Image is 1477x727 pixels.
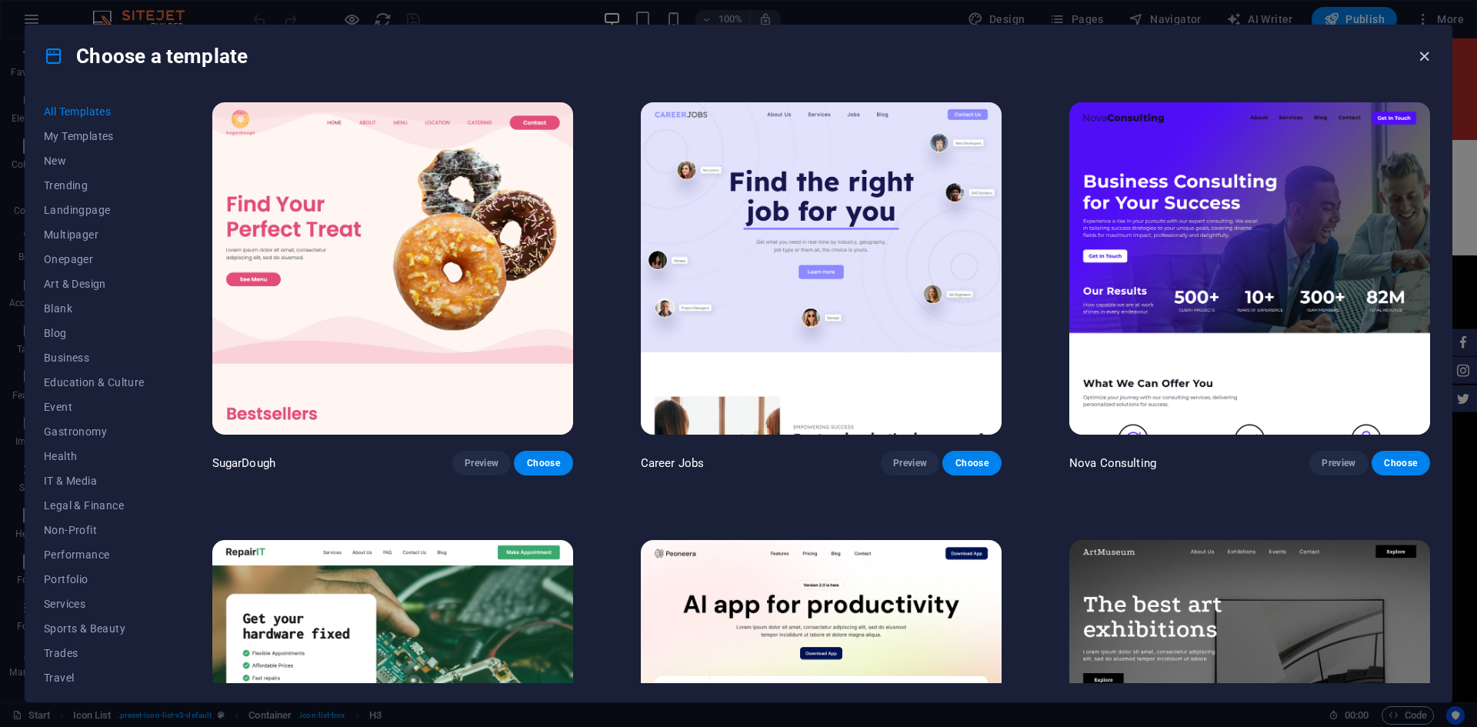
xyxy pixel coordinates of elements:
span: New [44,155,145,167]
img: SugarDough [212,102,573,435]
button: IT & Media [44,469,145,493]
button: Performance [44,542,145,567]
span: Gastronomy [44,425,145,438]
span: Choose [526,457,560,469]
span: Legal & Finance [44,499,145,512]
span: All Templates [44,105,145,118]
button: Sports & Beauty [44,616,145,641]
span: Education & Culture [44,376,145,389]
button: Services [44,592,145,616]
span: Preview [893,457,927,469]
button: Blog [44,321,145,345]
span: Preview [1322,457,1355,469]
span: Non-Profit [44,524,145,536]
button: Preview [881,451,939,475]
span: Portfolio [44,573,145,585]
button: Portfolio [44,567,145,592]
span: My Templates [44,130,145,142]
span: Preview [465,457,498,469]
p: SugarDough [212,455,275,471]
span: Choose [955,457,989,469]
button: Business [44,345,145,370]
span: Travel [44,672,145,684]
span: Trending [44,179,145,192]
span: Choose [1384,457,1418,469]
button: Landingpage [44,198,145,222]
button: Blank [44,296,145,321]
span: Performance [44,549,145,561]
span: Art & Design [44,278,145,290]
p: Nova Consulting [1069,455,1156,471]
h4: Choose a template [44,44,248,68]
span: Trades [44,647,145,659]
button: Education & Culture [44,370,145,395]
button: Gastronomy [44,419,145,444]
button: Travel [44,665,145,690]
span: Onepager [44,253,145,265]
button: Preview [1309,451,1368,475]
button: Onepager [44,247,145,272]
span: Blank [44,302,145,315]
button: All Templates [44,99,145,124]
button: Legal & Finance [44,493,145,518]
button: Trades [44,641,145,665]
button: Choose [942,451,1001,475]
span: Multipager [44,228,145,241]
img: Nova Consulting [1069,102,1430,435]
span: Services [44,598,145,610]
button: My Templates [44,124,145,148]
p: Career Jobs [641,455,705,471]
span: Health [44,450,145,462]
button: Multipager [44,222,145,247]
button: New [44,148,145,173]
span: Landingpage [44,204,145,216]
button: Choose [1372,451,1430,475]
button: Non-Profit [44,518,145,542]
button: Preview [452,451,511,475]
span: Event [44,401,145,413]
button: Event [44,395,145,419]
span: Sports & Beauty [44,622,145,635]
button: Trending [44,173,145,198]
button: Choose [514,451,572,475]
button: Health [44,444,145,469]
span: IT & Media [44,475,145,487]
button: Art & Design [44,272,145,296]
img: Career Jobs [641,102,1002,435]
span: Business [44,352,145,364]
span: Blog [44,327,145,339]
